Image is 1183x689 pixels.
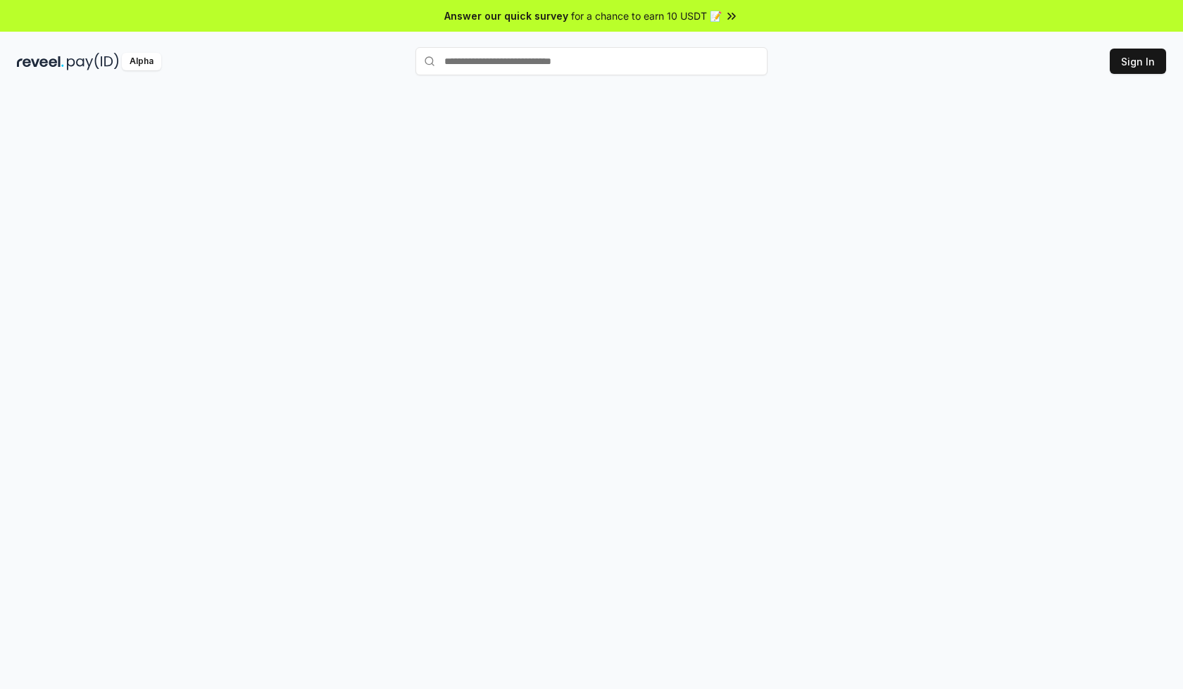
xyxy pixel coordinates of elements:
[17,53,64,70] img: reveel_dark
[1110,49,1166,74] button: Sign In
[67,53,119,70] img: pay_id
[571,8,722,23] span: for a chance to earn 10 USDT 📝
[122,53,161,70] div: Alpha
[444,8,568,23] span: Answer our quick survey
